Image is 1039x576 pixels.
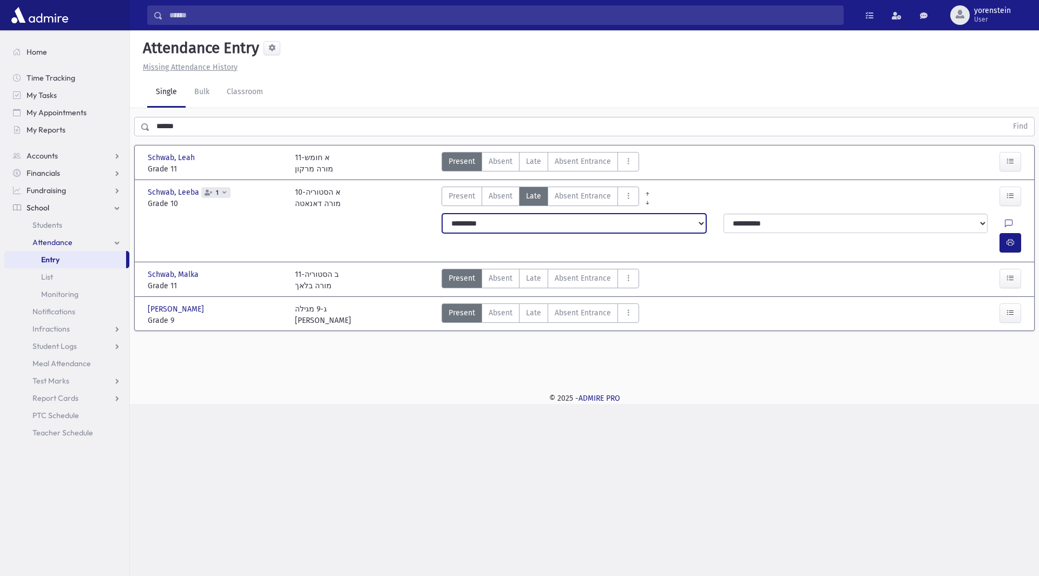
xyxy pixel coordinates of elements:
[4,424,129,441] a: Teacher Schedule
[27,90,57,100] span: My Tasks
[32,359,91,368] span: Meal Attendance
[489,190,512,202] span: Absent
[27,186,66,195] span: Fundraising
[32,324,70,334] span: Infractions
[555,156,611,167] span: Absent Entrance
[148,187,201,198] span: Schwab, Leeba
[4,199,129,216] a: School
[27,108,87,117] span: My Appointments
[489,273,512,284] span: Absent
[218,77,272,108] a: Classroom
[4,303,129,320] a: Notifications
[163,5,843,25] input: Search
[148,198,284,209] span: Grade 10
[32,341,77,351] span: Student Logs
[449,307,475,319] span: Present
[4,121,129,138] a: My Reports
[442,303,639,326] div: AttTypes
[4,234,129,251] a: Attendance
[4,389,129,407] a: Report Cards
[27,125,65,135] span: My Reports
[148,280,284,292] span: Grade 11
[9,4,71,26] img: AdmirePro
[974,6,1011,15] span: yorenstein
[32,376,69,386] span: Test Marks
[139,63,238,72] a: Missing Attendance History
[4,320,129,337] a: Infractions
[295,187,341,209] div: 10-א הסטוריה מורה דאנאטה
[489,156,512,167] span: Absent
[32,411,79,420] span: PTC Schedule
[139,39,259,57] h5: Attendance Entry
[4,164,129,182] a: Financials
[148,269,201,280] span: Schwab, Malka
[143,63,238,72] u: Missing Attendance History
[4,182,129,199] a: Fundraising
[442,269,639,292] div: AttTypes
[32,307,75,316] span: Notifications
[4,372,129,389] a: Test Marks
[4,337,129,355] a: Student Logs
[4,407,129,424] a: PTC Schedule
[27,168,60,178] span: Financials
[4,355,129,372] a: Meal Attendance
[32,428,93,438] span: Teacher Schedule
[295,152,333,175] div: 11-א חומש מורה מרקון
[974,15,1011,24] span: User
[147,393,1022,404] div: © 2025 -
[4,251,126,268] a: Entry
[32,237,73,247] span: Attendance
[148,152,197,163] span: Schwab, Leah
[295,269,339,292] div: 11-ב הסטוריה מורה בלאך
[4,147,129,164] a: Accounts
[295,303,351,326] div: ג-9 מגילה [PERSON_NAME]
[186,77,218,108] a: Bulk
[555,190,611,202] span: Absent Entrance
[578,394,620,403] a: ADMIRE PRO
[1007,117,1034,136] button: Find
[4,43,129,61] a: Home
[27,73,75,83] span: Time Tracking
[449,156,475,167] span: Present
[41,255,60,264] span: Entry
[449,190,475,202] span: Present
[555,273,611,284] span: Absent Entrance
[449,273,475,284] span: Present
[32,220,62,230] span: Students
[27,47,47,57] span: Home
[148,163,284,175] span: Grade 11
[489,307,512,319] span: Absent
[526,190,541,202] span: Late
[148,303,206,315] span: [PERSON_NAME]
[442,187,639,209] div: AttTypes
[4,104,129,121] a: My Appointments
[442,152,639,175] div: AttTypes
[4,69,129,87] a: Time Tracking
[4,268,129,286] a: List
[148,315,284,326] span: Grade 9
[4,216,129,234] a: Students
[214,189,221,196] span: 1
[555,307,611,319] span: Absent Entrance
[41,289,78,299] span: Monitoring
[4,87,129,104] a: My Tasks
[32,393,78,403] span: Report Cards
[41,272,53,282] span: List
[4,286,129,303] a: Monitoring
[147,77,186,108] a: Single
[27,151,58,161] span: Accounts
[27,203,49,213] span: School
[526,273,541,284] span: Late
[526,156,541,167] span: Late
[526,307,541,319] span: Late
